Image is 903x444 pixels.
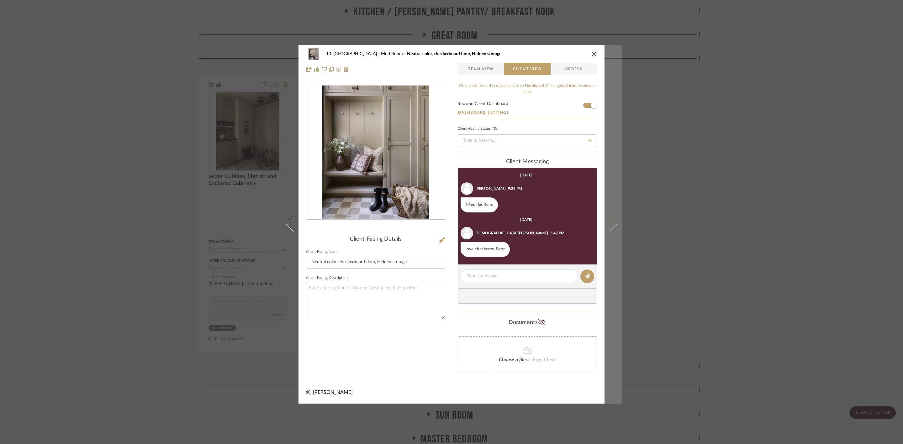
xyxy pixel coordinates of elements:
[468,63,494,75] span: Team View
[322,84,429,220] img: 486adea2-a4e9-4b4d-a51e-8b6008daa48c_436x436.jpg
[461,182,473,195] img: user_avatar.png
[306,48,321,60] img: 486adea2-a4e9-4b4d-a51e-8b6008daa48c_48x40.jpg
[326,52,381,56] span: 10. [GEOGRAPHIC_DATA]
[458,110,510,115] button: Dashboard Settings
[306,256,445,269] input: Enter Client-Facing Item Name
[458,83,597,95] div: Only content on this tab can share to Dashboard. Click eyeball icon to show or hide.
[306,236,445,243] div: Client-Facing Details
[381,52,407,56] span: Mud Room
[461,227,473,239] img: user_avatar.png
[499,357,526,362] span: Choose a file
[550,230,564,236] div: 5:47 PM
[458,126,499,132] div: Client-Facing Status
[526,357,558,362] span: or drag it here.
[306,276,348,279] label: Client-Facing Description
[520,173,532,177] div: [DATE]
[458,317,597,327] div: Documents
[344,67,349,72] img: Remove from project
[513,63,542,75] span: Client View
[475,186,506,191] div: [PERSON_NAME]
[508,186,522,191] div: 9:29 PM
[458,159,597,165] div: client Messaging
[558,63,590,75] span: Orders
[475,230,548,236] div: [DEMOGRAPHIC_DATA][PERSON_NAME]
[458,134,597,147] input: Type to Search…
[591,51,597,57] button: close
[461,242,510,257] div: love checkered floor
[520,217,532,222] div: [DATE]
[461,197,498,212] div: Liked this item.
[313,390,353,395] span: [PERSON_NAME]
[306,84,445,220] div: 0
[306,250,338,253] label: Client-Facing Name
[407,52,501,56] span: Neutral color, checkerboard floor, Hidden storage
